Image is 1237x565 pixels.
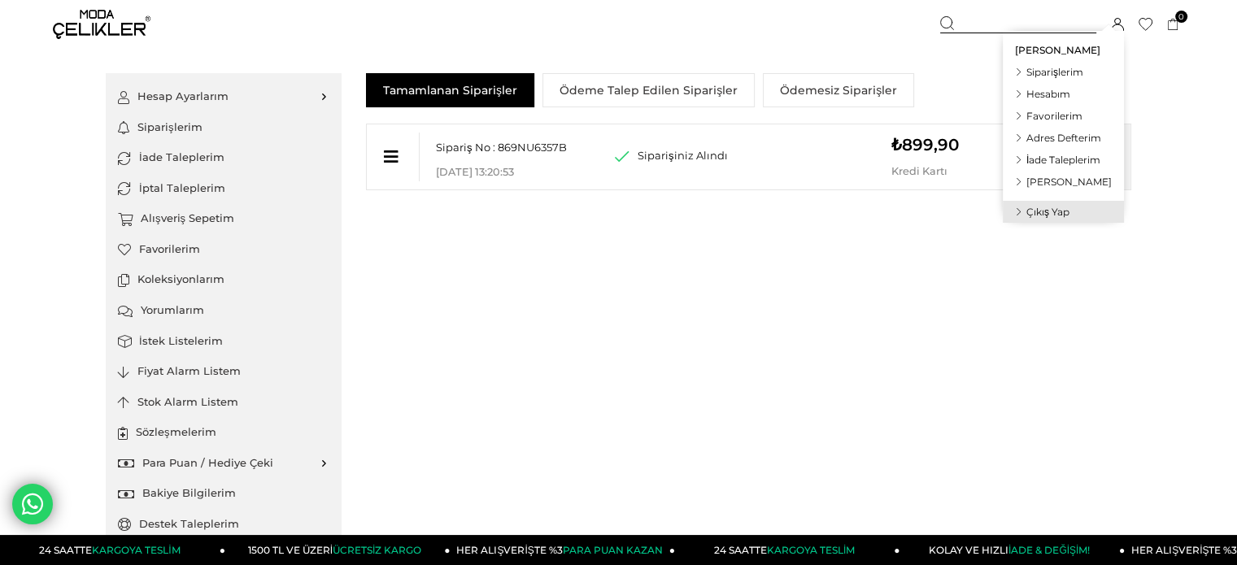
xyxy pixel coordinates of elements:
a: Sözleşmelerim [118,417,329,448]
span: 0 [1175,11,1187,23]
span: Favorilerim [1026,110,1082,122]
a: Bakiye Bilgilerim [118,478,329,509]
p: ₺899,90 [891,137,1030,153]
a: Koleksiyonlarım [118,264,329,295]
a: Tamamlanan Siparişler [366,73,534,107]
span: KARGOYA TESLİM [767,544,855,556]
span: Hesabım [1026,88,1070,100]
a: İstek Listelerim [118,326,329,357]
span: Sipariş No : 869NU6357B [436,141,567,154]
span: Siparişlerim [1026,66,1083,78]
a: Adres Defterim [1003,127,1124,149]
a: Yorumlarım [118,295,329,326]
p: [DATE] 13:20:53 [436,166,615,178]
a: Hesabım [1003,83,1124,105]
a: Ödeme Talep Edilen Siparişler [542,73,755,107]
a: Fiyat Alarm Listem [118,356,329,387]
a: 24 SAATTEKARGOYA TESLİM [675,535,900,565]
p: Kredi Kartı [891,165,1030,177]
span: [PERSON_NAME] [1015,44,1100,56]
a: Para Puan / Hediye Çeki [118,448,329,479]
a: Favorilerim [118,234,329,265]
span: KARGOYA TESLİM [92,544,180,556]
img: logo [53,10,150,39]
span: Adres Defterim [1026,132,1101,144]
span: İade Taleplerim [1026,154,1100,166]
span: Siparişiniz Alındı [638,149,728,162]
a: Çıkış Yap [1003,201,1124,223]
a: 1500 TL VE ÜZERİÜCRETSİZ KARGO [225,535,451,565]
span: Çıkış Yap [1026,206,1069,218]
span: ÜCRETSİZ KARGO [333,544,421,556]
a: Destek Taleplerim [118,509,329,540]
span: PARA PUAN KAZAN [563,544,663,556]
a: İade Taleplerim [118,142,329,173]
a: KOLAY VE HIZLIİADE & DEĞİŞİM! [899,535,1125,565]
a: Siparişlerim [118,112,329,143]
a: [PERSON_NAME] [1003,171,1124,193]
a: 0 [1167,19,1179,31]
a: Siparişlerim [1003,61,1124,83]
a: Alışveriş Sepetim [118,203,329,234]
a: İade Taleplerim [1003,149,1124,171]
a: Favorilerim [1003,105,1124,127]
span: İADE & DEĞİŞİM! [1008,544,1090,556]
a: Stok Alarm Listem [118,387,329,418]
span: [PERSON_NAME] [1026,176,1112,188]
a: Hesap Ayarlarım [118,81,329,112]
a: HER ALIŞVERİŞTE %3PARA PUAN KAZAN [450,535,675,565]
a: Ödemesiz Siparişler [763,73,914,107]
a: İptal Taleplerim [118,173,329,204]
